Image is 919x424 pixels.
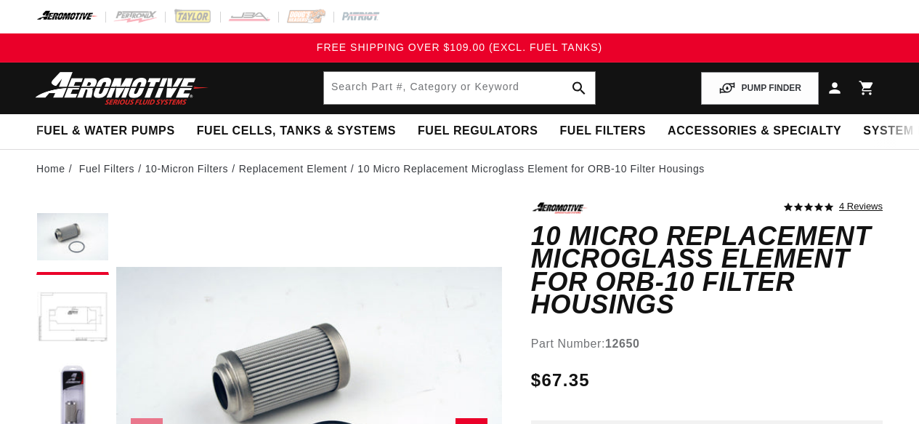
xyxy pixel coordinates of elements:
span: Fuel Cells, Tanks & Systems [197,124,396,139]
div: Part Number: [531,335,883,353]
nav: breadcrumbs [36,161,883,177]
input: Search by Part Number, Category or Keyword [324,72,595,104]
a: Home [36,161,65,177]
span: Fuel & Water Pumps [36,124,175,139]
summary: Fuel Regulators [407,114,548,148]
summary: Accessories & Specialty [657,114,852,148]
img: Aeromotive [31,71,213,105]
summary: Fuel & Water Pumps [25,114,186,148]
span: Fuel Regulators [418,124,538,139]
button: search button [563,72,595,104]
li: Replacement Element [239,161,358,177]
summary: Fuel Cells, Tanks & Systems [186,114,407,148]
li: Fuel Filters [79,161,145,177]
h1: 10 Micro Replacement Microglass Element for ORB-10 Filter Housings [531,225,883,316]
button: PUMP FINDER [701,72,819,105]
li: 10 Micro Replacement Microglass Element for ORB-10 Filter Housings [357,161,705,177]
button: Load image 2 in gallery view [36,282,109,355]
span: FREE SHIPPING OVER $109.00 (EXCL. FUEL TANKS) [317,41,602,53]
summary: Fuel Filters [548,114,657,148]
li: 10-Micron Filters [145,161,239,177]
span: Fuel Filters [559,124,646,139]
span: Accessories & Specialty [668,124,841,139]
span: $67.35 [531,367,590,393]
strong: 12650 [605,337,640,350]
button: Load image 1 in gallery view [36,202,109,275]
a: 4 reviews [839,202,883,212]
